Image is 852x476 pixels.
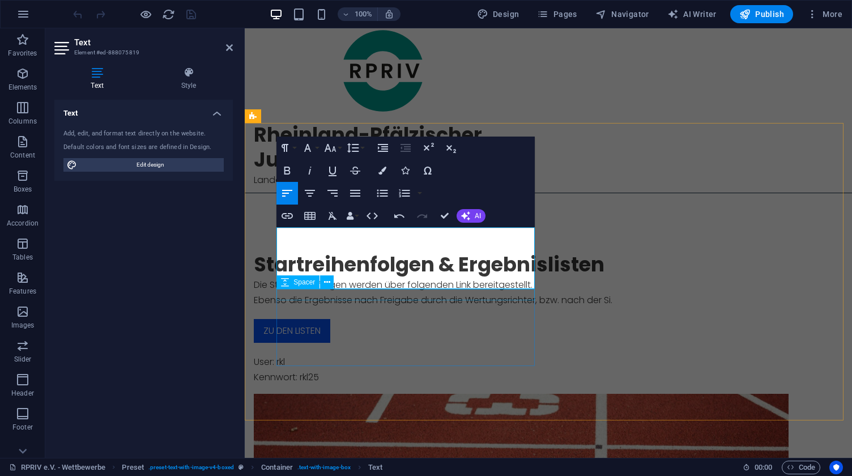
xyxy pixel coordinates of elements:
[372,137,394,159] button: Increase Indent
[54,100,233,120] h4: Text
[730,5,793,23] button: Publish
[122,461,382,474] nav: breadcrumb
[787,461,815,474] span: Code
[8,49,37,58] p: Favorites
[472,5,524,23] button: Design
[144,67,233,91] h4: Style
[457,209,485,223] button: AI
[162,8,175,21] i: Reload page
[344,137,366,159] button: Line Height
[368,461,382,474] span: Click to select. Double-click to edit
[63,143,224,152] div: Default colors and font sizes are defined in Design.
[338,7,378,21] button: 100%
[9,461,105,474] a: Click to cancel selection. Double-click to open Pages
[293,279,315,286] span: Spacer
[80,158,220,172] span: Edit design
[161,7,175,21] button: reload
[417,159,438,182] button: Special Characters
[344,159,366,182] button: Strikethrough
[322,159,343,182] button: Underline (Ctrl+U)
[411,205,433,227] button: Redo (Ctrl+Shift+Z)
[372,182,393,205] button: Unordered List
[299,182,321,205] button: Align Center
[54,67,144,91] h4: Text
[475,212,481,219] span: AI
[9,249,544,264] p: Die Startreihenfolgen werden über folgenden Link bereitgestellt.
[389,205,410,227] button: Undo (Ctrl+Z)
[344,182,366,205] button: Align Justify
[322,137,343,159] button: Font Size
[63,158,224,172] button: Edit design
[595,8,649,20] span: Navigator
[361,205,383,227] button: HTML
[395,137,416,159] button: Decrease Indent
[440,137,462,159] button: Subscript
[297,461,351,474] span: . text-with-image-box
[418,137,439,159] button: Superscript
[7,219,39,228] p: Accordion
[434,205,455,227] button: Confirm (Ctrl+⏎)
[477,8,519,20] span: Design
[802,5,847,23] button: More
[9,287,36,296] p: Features
[355,7,373,21] h6: 100%
[472,5,524,23] div: Design (Ctrl+Alt+Y)
[372,159,393,182] button: Colors
[532,5,581,23] button: Pages
[261,461,293,474] span: Click to select. Double-click to edit
[139,7,152,21] button: Click here to leave preview mode and continue editing
[782,461,820,474] button: Code
[12,253,33,262] p: Tables
[276,159,298,182] button: Bold (Ctrl+B)
[743,461,773,474] h6: Session time
[322,182,343,205] button: Align Right
[8,117,37,126] p: Columns
[12,423,33,432] p: Footer
[299,159,321,182] button: Italic (Ctrl+I)
[148,461,234,474] span: . preset-text-with-image-v4-boxed
[276,137,298,159] button: Paragraph Format
[122,461,144,474] span: Click to select. Double-click to edit
[8,83,37,92] p: Elements
[667,8,717,20] span: AI Writer
[537,8,577,20] span: Pages
[299,205,321,227] button: Insert Table
[663,5,721,23] button: AI Writer
[829,461,843,474] button: Usercentrics
[14,355,32,364] p: Slider
[74,48,210,58] h3: Element #ed-888075819
[74,37,233,48] h2: Text
[238,464,244,470] i: This element is a customizable preset
[415,182,424,205] button: Ordered List
[299,137,321,159] button: Font Family
[10,151,35,160] p: Content
[394,159,416,182] button: Icons
[394,182,415,205] button: Ordered List
[63,129,224,139] div: Add, edit, and format text directly on the website.
[9,264,544,279] p: Ebenso die Ergebnisse nach Freigabe durch die Wertungsrichter, bzw. nach der Si.
[755,461,772,474] span: 00 00
[276,182,298,205] button: Align Left
[807,8,842,20] span: More
[762,463,764,471] span: :
[322,205,343,227] button: Clear Formatting
[591,5,654,23] button: Navigator
[739,8,784,20] span: Publish
[11,389,34,398] p: Header
[14,185,32,194] p: Boxes
[11,321,35,330] p: Images
[344,205,360,227] button: Data Bindings
[276,205,298,227] button: Insert Link
[384,9,394,19] i: On resize automatically adjust zoom level to fit chosen device.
